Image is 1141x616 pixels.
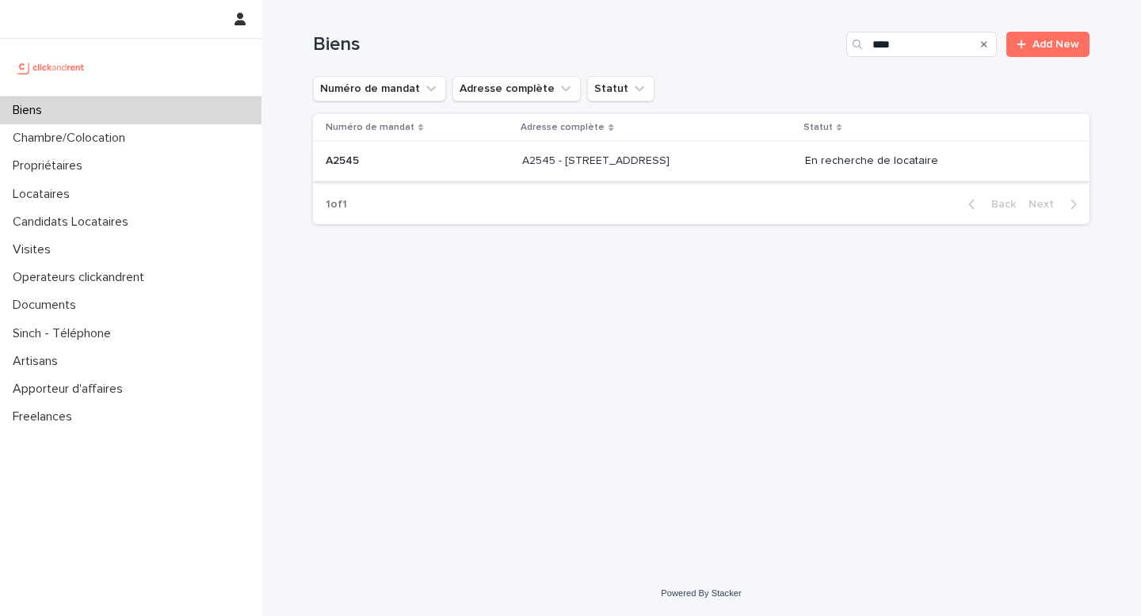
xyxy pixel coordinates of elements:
[661,588,741,598] a: Powered By Stacker
[521,119,605,136] p: Adresse complète
[6,158,95,173] p: Propriétaires
[313,185,360,224] p: 1 of 1
[587,76,654,101] button: Statut
[313,33,840,56] h1: Biens
[956,197,1022,211] button: Back
[326,151,362,168] p: A2545
[982,199,1016,210] span: Back
[313,76,446,101] button: Numéro de mandat
[6,103,55,118] p: Biens
[522,151,673,168] p: A2545 - [STREET_ADDRESS]
[6,215,141,230] p: Candidats Locataires
[6,131,138,146] p: Chambre/Colocation
[13,51,90,83] img: UCB0brd3T0yccxBKYDjQ
[6,409,85,424] p: Freelances
[6,270,157,285] p: Operateurs clickandrent
[1032,39,1079,50] span: Add New
[846,32,997,57] input: Search
[805,154,1064,168] p: En recherche de locataire
[313,142,1089,181] tr: A2545A2545 A2545 - [STREET_ADDRESS]A2545 - [STREET_ADDRESS] En recherche de locataire
[6,298,89,313] p: Documents
[1028,199,1063,210] span: Next
[6,242,63,257] p: Visites
[803,119,833,136] p: Statut
[1006,32,1089,57] a: Add New
[326,119,414,136] p: Numéro de mandat
[1022,197,1089,211] button: Next
[6,354,71,369] p: Artisans
[6,382,135,397] p: Apporteur d'affaires
[6,187,82,202] p: Locataires
[6,326,124,341] p: Sinch - Téléphone
[452,76,581,101] button: Adresse complète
